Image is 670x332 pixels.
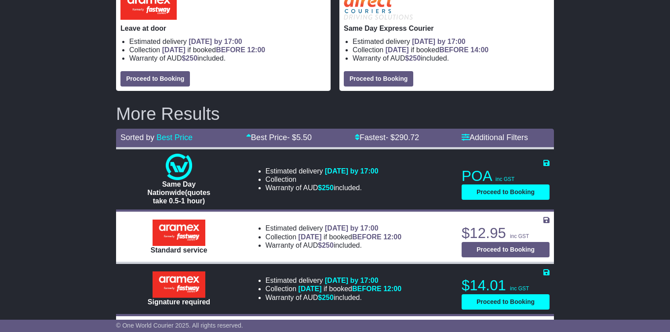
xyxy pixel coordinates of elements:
span: [DATE] by 17:00 [412,38,466,45]
span: $ [182,54,197,62]
a: Fastest- $290.72 [355,133,419,142]
span: inc GST [510,285,529,292]
span: 250 [322,294,334,301]
li: Estimated delivery [266,224,401,232]
li: Warranty of AUD included. [266,241,401,249]
button: Proceed to Booking [120,71,190,87]
img: Aramex: Signature required [153,271,205,298]
button: Proceed to Booking [462,242,550,257]
a: Additional Filters [462,133,528,142]
button: Proceed to Booking [462,184,550,200]
span: Signature required [148,298,210,306]
span: © One World Courier 2025. All rights reserved. [116,322,243,329]
a: Best Price [157,133,193,142]
li: Warranty of AUD included. [266,293,401,302]
span: $ [318,184,334,191]
span: if booked [299,285,401,292]
span: $ [405,54,421,62]
span: 5.50 [296,133,312,142]
span: $ [318,294,334,301]
span: $ [318,242,334,249]
span: Sorted by [120,133,154,142]
span: 14:00 [470,46,488,54]
span: Standard service [150,246,207,254]
img: Aramex: Standard service [153,220,205,246]
p: POA [462,167,550,185]
li: Collection [353,46,550,54]
li: Collection [266,285,401,293]
li: Estimated delivery [266,276,401,285]
li: Collection [129,46,326,54]
span: [DATE] by 17:00 [189,38,242,45]
span: 250 [322,242,334,249]
span: BEFORE [439,46,469,54]
a: Best Price- $5.50 [246,133,312,142]
button: Proceed to Booking [344,71,413,87]
span: [DATE] [299,285,322,292]
li: Estimated delivery [353,37,550,46]
span: inc GST [510,233,529,239]
li: Warranty of AUD included. [353,54,550,62]
p: $14.01 [462,277,550,294]
span: 250 [409,54,421,62]
span: if booked [386,46,488,54]
span: [DATE] by 17:00 [325,277,379,284]
span: 12:00 [383,233,401,241]
span: if booked [299,233,401,241]
button: Proceed to Booking [462,294,550,310]
p: Leave at door [120,24,326,32]
span: 250 [186,54,197,62]
span: [DATE] by 17:00 [325,167,379,175]
span: BEFORE [352,233,382,241]
span: - $ [386,133,419,142]
img: One World Courier: Same Day Nationwide(quotes take 0.5-1 hour) [166,154,192,180]
li: Collection [266,175,379,184]
span: inc GST [495,176,514,182]
span: 250 [322,184,334,191]
span: - $ [287,133,312,142]
span: if booked [162,46,265,54]
span: [DATE] [162,46,186,54]
span: 290.72 [395,133,419,142]
span: [DATE] by 17:00 [325,224,379,232]
p: Same Day Express Courier [344,24,550,32]
li: Warranty of AUD included. [266,184,379,192]
li: Collection [266,233,401,241]
span: Same Day Nationwide(quotes take 0.5-1 hour) [147,180,210,205]
li: Estimated delivery [266,167,379,175]
h2: More Results [116,104,554,123]
span: BEFORE [216,46,245,54]
span: 12:00 [383,285,401,292]
span: [DATE] [299,233,322,241]
span: [DATE] [386,46,409,54]
li: Estimated delivery [129,37,326,46]
li: Warranty of AUD included. [129,54,326,62]
span: 12:00 [247,46,265,54]
p: $12.95 [462,224,550,242]
span: BEFORE [352,285,382,292]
